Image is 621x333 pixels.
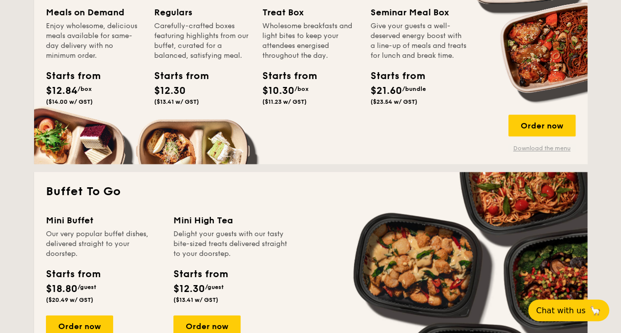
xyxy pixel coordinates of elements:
[294,85,309,92] span: /box
[371,98,417,105] span: ($23.54 w/ GST)
[173,229,289,259] div: Delight your guests with our tasty bite-sized treats delivered straight to your doorstep.
[205,284,224,291] span: /guest
[589,305,601,316] span: 🦙
[78,85,92,92] span: /box
[528,299,609,321] button: Chat with us🦙
[154,69,199,83] div: Starts from
[46,184,576,200] h2: Buffet To Go
[46,5,142,19] div: Meals on Demand
[46,229,162,259] div: Our very popular buffet dishes, delivered straight to your doorstep.
[46,267,100,282] div: Starts from
[508,144,576,152] a: Download the menu
[46,213,162,227] div: Mini Buffet
[262,5,359,19] div: Treat Box
[154,98,199,105] span: ($13.41 w/ GST)
[402,85,426,92] span: /bundle
[173,283,205,295] span: $12.30
[46,69,90,83] div: Starts from
[173,296,218,303] span: ($13.41 w/ GST)
[371,85,402,97] span: $21.60
[371,5,467,19] div: Seminar Meal Box
[262,69,307,83] div: Starts from
[78,284,96,291] span: /guest
[154,5,250,19] div: Regulars
[262,98,307,105] span: ($11.23 w/ GST)
[262,21,359,61] div: Wholesome breakfasts and light bites to keep your attendees energised throughout the day.
[46,296,93,303] span: ($20.49 w/ GST)
[508,115,576,136] div: Order now
[46,85,78,97] span: $12.84
[154,21,250,61] div: Carefully-crafted boxes featuring highlights from our buffet, curated for a balanced, satisfying ...
[371,21,467,61] div: Give your guests a well-deserved energy boost with a line-up of meals and treats for lunch and br...
[536,306,585,315] span: Chat with us
[46,98,93,105] span: ($14.00 w/ GST)
[173,213,289,227] div: Mini High Tea
[154,85,186,97] span: $12.30
[371,69,415,83] div: Starts from
[173,267,227,282] div: Starts from
[46,21,142,61] div: Enjoy wholesome, delicious meals available for same-day delivery with no minimum order.
[46,283,78,295] span: $18.80
[262,85,294,97] span: $10.30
